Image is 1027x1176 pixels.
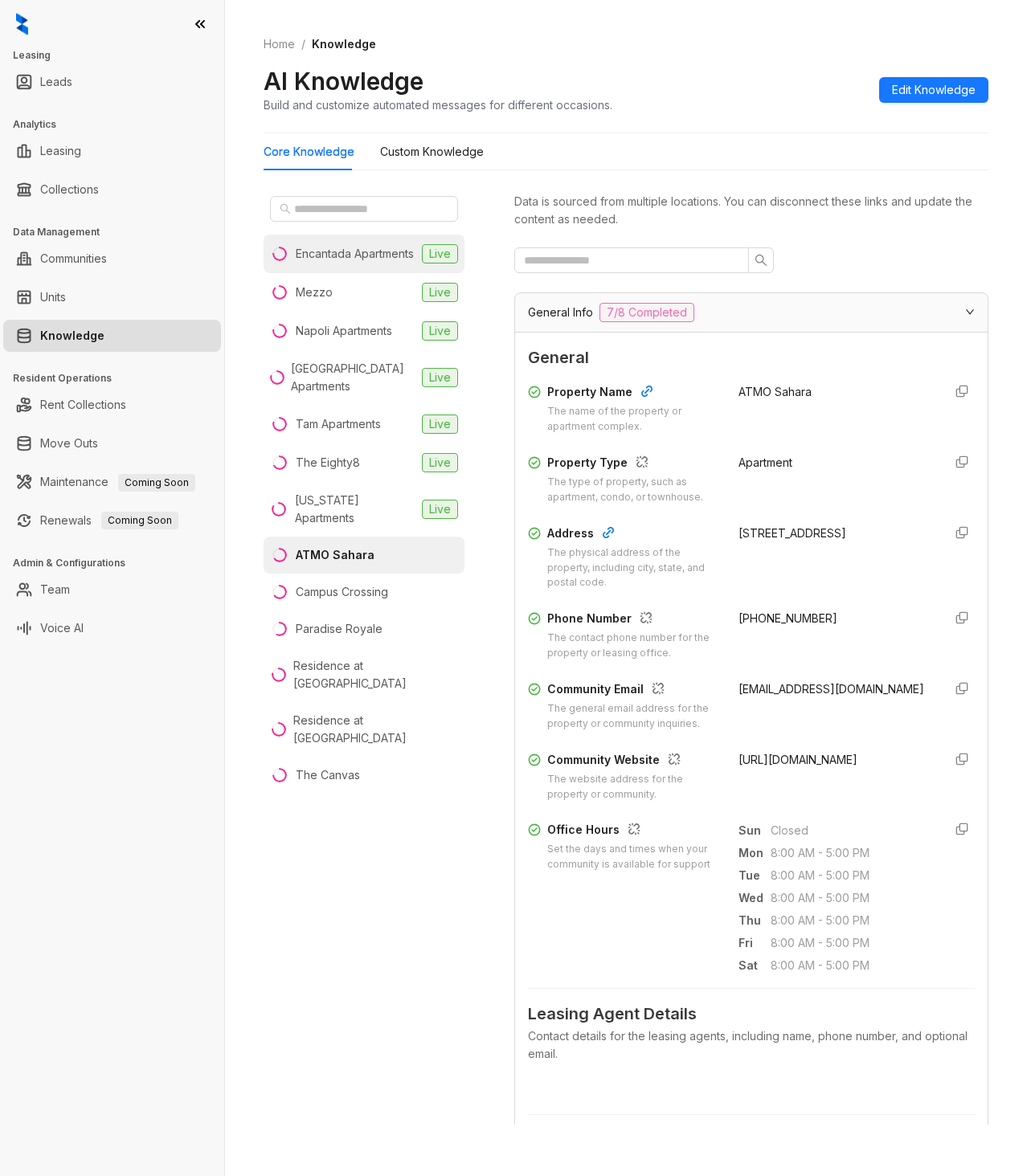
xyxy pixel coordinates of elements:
a: RenewalsComing Soon [40,504,178,537]
span: Tue [739,867,771,884]
span: Edit Knowledge [892,81,976,99]
span: General [528,345,975,370]
span: [PHONE_NUMBER] [739,611,837,625]
div: Property Name [547,383,719,404]
div: General Info7/8 Completed [515,293,988,332]
span: Coming Soon [118,474,195,492]
span: expanded [965,307,975,316]
span: Coming Soon [101,512,178,529]
span: Sun [739,822,771,839]
span: Live [422,321,458,341]
div: The Eighty8 [296,454,360,472]
li: Rent Collections [3,389,221,421]
div: Community Website [547,751,719,772]
span: 8:00 AM - 5:00 PM [771,912,930,929]
span: Live [422,500,458,519]
span: search [280,203,291,214]
a: Leasing [40,135,81,167]
div: Contact details for the leasing agents, including name, phone number, and optional email. [528,1027,975,1063]
div: Phone Number [547,610,719,631]
div: Custom Knowledge [380,143,484,161]
div: The contact phone number for the property or leasing office. [547,631,719,661]
span: Live [422,244,458,263]
div: [US_STATE] Apartments [295,492,415,527]
span: Closed [771,822,930,839]
span: 8:00 AM - 5:00 PM [771,889,930,907]
span: 8:00 AM - 5:00 PM [771,844,930,862]
span: Fri [739,934,771,952]
div: [STREET_ADDRESS] [739,525,930,542]
div: Residence at [GEOGRAPHIC_DATA] [293,712,458,747]
img: logo [16,13,28,35]
div: [GEOGRAPHIC_DATA] Apartments [291,360,415,395]
div: Campus Crossing [296,583,388,601]
li: Communities [3,243,221,275]
button: Edit Knowledge [879,77,988,103]
span: Sat [739,957,771,974]
a: Rent Collections [40,389,126,421]
li: Collections [3,174,221,206]
a: Move Outs [40,427,98,459]
h3: Data Management [13,225,224,239]
a: Team [40,574,70,606]
li: Leasing [3,135,221,167]
li: Voice AI [3,612,221,644]
div: Build and customize automated messages for different occasions. [264,96,612,113]
a: Leads [40,66,72,98]
li: Move Outs [3,427,221,459]
div: Core Knowledge [264,143,354,161]
div: Data is sourced from multiple locations. You can disconnect these links and update the content as... [514,193,988,228]
h3: Admin & Configurations [13,556,224,570]
span: Thu [739,912,771,929]
span: Live [422,368,458,387]
div: The name of the property or apartment complex. [547,404,719,435]
span: 8:00 AM - 5:00 PM [771,934,930,952]
span: search [755,254,767,267]
div: Address [547,525,719,545]
span: [EMAIL_ADDRESS][DOMAIN_NAME] [739,682,924,696]
li: Maintenance [3,466,221,498]
div: Community Email [547,680,719,701]
div: Napoli Apartments [296,322,392,340]
li: Leads [3,66,221,98]
div: Set the days and times when your community is available for support [547,842,719,872]
li: Units [3,281,221,313]
li: Knowledge [3,320,221,352]
div: The physical address of the property, including city, state, and postal code. [547,545,719,591]
h3: Analytics [13,117,224,132]
a: Knowledge [40,320,104,352]
div: The type of property, such as apartment, condo, or townhouse. [547,475,719,505]
li: Team [3,574,221,606]
span: Wed [739,889,771,907]
div: Property Type [547,454,719,475]
span: 8:00 AM - 5:00 PM [771,867,930,884]
div: The general email address for the property or community inquiries. [547,701,719,732]
a: Home [260,35,298,53]
div: The Canvas [296,766,360,784]
div: Office Hours [547,821,719,842]
h2: AI Knowledge [264,66,423,96]
span: [URL][DOMAIN_NAME] [739,753,857,766]
a: Voice AI [40,612,84,644]
span: Mon [739,844,771,862]
span: Live [422,414,458,434]
div: Mezzo [296,284,333,301]
div: Paradise Royale [296,620,383,638]
span: ATMO Sahara [739,385,812,398]
h3: Leasing [13,48,224,63]
span: Apartment [739,455,792,469]
span: 7/8 Completed [599,303,694,322]
span: Knowledge [312,37,376,51]
span: General Info [528,304,593,321]
li: Renewals [3,504,221,537]
h3: Resident Operations [13,371,224,386]
div: Encantada Apartments [296,245,414,263]
a: Communities [40,243,107,275]
div: Residence at [GEOGRAPHIC_DATA] [293,657,458,692]
span: 8:00 AM - 5:00 PM [771,957,930,974]
span: Leasing Agent Details [528,1002,975,1027]
div: Tam Apartments [296,415,381,433]
a: Collections [40,174,99,206]
div: The website address for the property or community. [547,772,719,802]
li: / [301,35,305,53]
